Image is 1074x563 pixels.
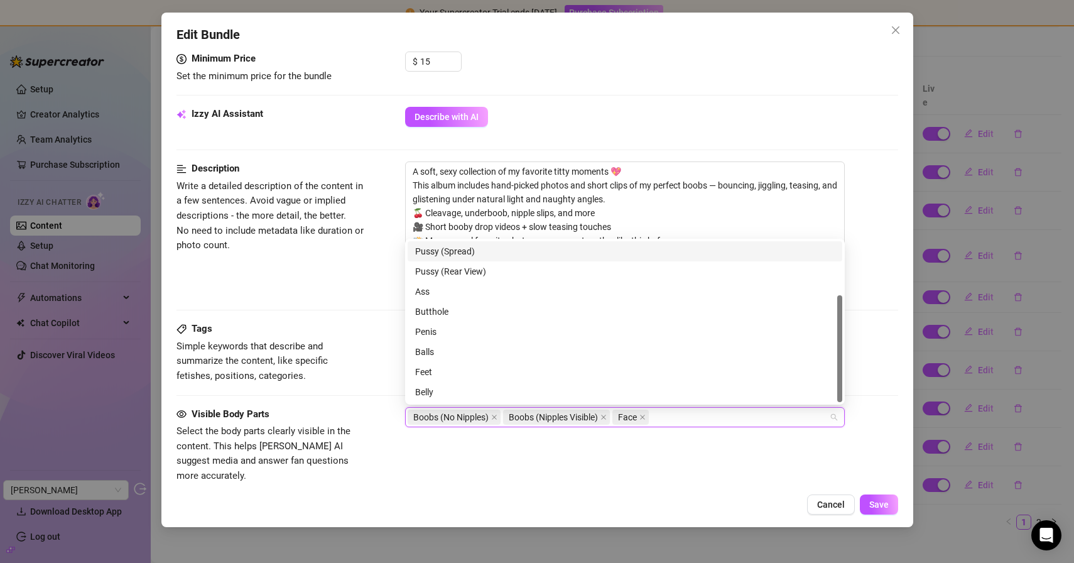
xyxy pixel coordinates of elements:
span: Face [612,410,649,425]
span: Select the body parts clearly visible in the content. This helps [PERSON_NAME] AI suggest media a... [176,425,350,481]
span: Close [886,25,906,35]
span: close [600,414,607,420]
textarea: A soft, sexy collection of my favorite titty moments 💖 This album includes hand-picked photos and... [406,162,844,264]
span: tag [176,324,187,334]
span: close [891,25,901,35]
span: Face [618,410,637,424]
span: Boobs (No Nipples) [408,410,501,425]
button: Describe with AI [405,107,488,127]
div: Penis [415,325,835,339]
div: Ass [408,281,842,302]
div: Butthole [408,302,842,322]
strong: Tags [192,323,212,334]
span: eye [176,409,187,419]
span: Boobs (Nipples Visible) [509,410,598,424]
div: Pussy (Rear View) [415,265,835,278]
span: Set the minimum price for the bundle [176,70,332,82]
span: dollar [176,52,187,67]
div: Balls [415,345,835,359]
div: Balls [408,342,842,362]
span: close [639,414,646,420]
div: Butthole [415,305,835,319]
span: Save [869,500,889,510]
div: Feet [415,365,835,379]
div: Penis [408,322,842,342]
span: Write a detailed description of the content in a few sentences. Avoid vague or implied descriptio... [176,180,364,251]
span: Edit Bundle [176,25,240,45]
strong: Visible Body Parts [192,408,269,420]
strong: Description [192,163,239,174]
div: Pussy (Rear View) [408,261,842,281]
span: Describe with AI [415,112,479,122]
span: Boobs (No Nipples) [413,410,489,424]
div: Open Intercom Messenger [1031,520,1061,550]
span: align-left [176,161,187,177]
span: Cancel [817,500,845,510]
button: Save [860,495,898,515]
strong: Minimum Price [192,53,256,64]
div: Pussy (Spread) [415,244,835,258]
span: Boobs (Nipples Visible) [503,410,610,425]
div: Belly [408,382,842,402]
button: Close [886,20,906,40]
div: Feet [408,362,842,382]
div: Pussy (Spread) [408,241,842,261]
span: close [491,414,497,420]
div: Belly [415,385,835,399]
span: Simple keywords that describe and summarize the content, like specific fetishes, positions, categ... [176,341,328,381]
strong: Izzy AI Assistant [192,108,263,119]
div: Ass [415,285,835,298]
button: Cancel [807,495,855,515]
